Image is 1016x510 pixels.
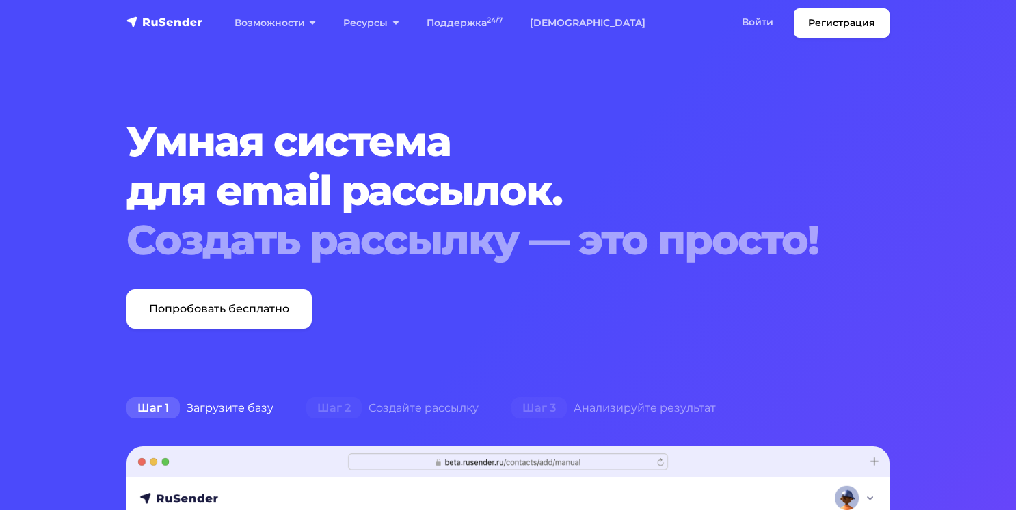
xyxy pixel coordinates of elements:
[126,289,312,329] a: Попробовать бесплатно
[126,15,203,29] img: RuSender
[290,394,495,422] div: Создайте рассылку
[126,397,180,419] span: Шаг 1
[728,8,787,36] a: Войти
[126,215,825,265] div: Создать рассылку — это просто!
[511,397,567,419] span: Шаг 3
[126,117,825,265] h1: Умная система для email рассылок.
[794,8,890,38] a: Регистрация
[330,9,412,37] a: Ресурсы
[495,394,732,422] div: Анализируйте результат
[306,397,362,419] span: Шаг 2
[110,394,290,422] div: Загрузите базу
[221,9,330,37] a: Возможности
[516,9,659,37] a: [DEMOGRAPHIC_DATA]
[487,16,503,25] sup: 24/7
[413,9,516,37] a: Поддержка24/7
